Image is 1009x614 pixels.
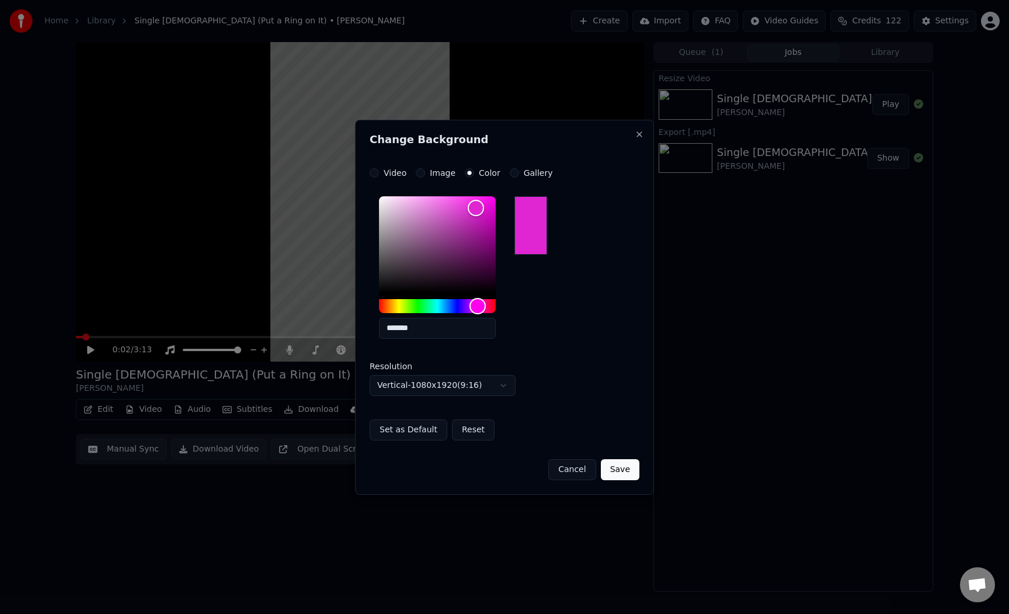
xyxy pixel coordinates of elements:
div: Color [379,196,496,292]
button: Set as Default [370,419,447,440]
button: Save [601,459,639,480]
div: Hue [379,299,496,313]
h2: Change Background [370,134,639,145]
button: Reset [452,419,495,440]
label: Video [384,169,406,177]
label: Resolution [370,362,486,370]
button: Cancel [548,459,596,480]
label: Color [479,169,500,177]
label: Gallery [524,169,553,177]
label: Image [430,169,455,177]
